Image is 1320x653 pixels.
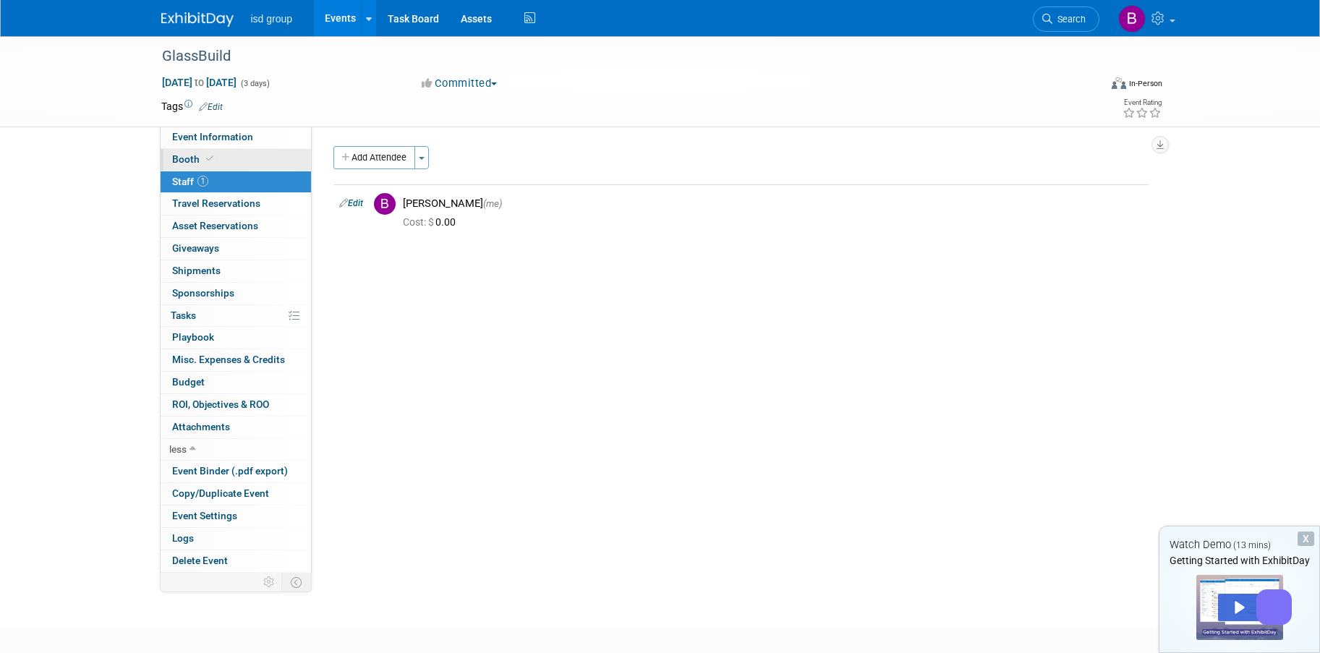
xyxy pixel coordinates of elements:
div: Event Rating [1123,99,1162,106]
a: Budget [161,372,311,393]
span: 1 [197,176,208,187]
div: Event Format [1014,75,1163,97]
span: Event Information [172,131,253,142]
a: Booth [161,149,311,171]
img: B.jpg [374,193,396,215]
div: In-Person [1128,78,1162,89]
a: Tasks [161,305,311,327]
div: Watch Demo [1159,537,1319,552]
span: Tasks [171,310,196,321]
div: GlassBuild [157,43,1078,69]
a: Search [1033,7,1099,32]
span: Travel Reservations [172,197,260,209]
button: Committed [417,76,503,91]
a: Misc. Expenses & Credits [161,349,311,371]
a: Travel Reservations [161,193,311,215]
div: Play [1218,594,1261,621]
span: [DATE] [DATE] [161,76,237,89]
span: Giveaways [172,242,219,254]
span: Budget [172,376,205,388]
a: Giveaways [161,238,311,260]
span: Event Settings [172,510,237,521]
span: (me) [483,198,502,209]
span: (3 days) [239,79,270,88]
img: Format-Inperson.png [1112,77,1126,89]
span: Misc. Expenses & Credits [172,354,285,365]
span: Logs [172,532,194,544]
a: Attachments [161,417,311,438]
span: ROI, Objectives & ROO [172,398,269,410]
div: Dismiss [1298,532,1314,546]
span: Sponsorships [172,287,234,299]
span: Shipments [172,265,221,276]
span: 0.00 [403,216,461,228]
td: Personalize Event Tab Strip [257,573,282,592]
a: Edit [199,102,223,112]
button: Add Attendee [333,146,415,169]
span: (13 mins) [1233,540,1271,550]
a: Shipments [161,260,311,282]
a: Delete Event [161,550,311,572]
div: [PERSON_NAME] [403,197,1143,210]
img: ExhibitDay [161,12,234,27]
a: Asset Reservations [161,215,311,237]
span: Delete Event [172,555,228,566]
span: Booth [172,153,216,165]
span: Playbook [172,331,214,343]
a: Staff1 [161,171,311,193]
a: Sponsorships [161,283,311,304]
img: brooke mcreynolds [1118,5,1146,33]
a: Event Binder (.pdf export) [161,461,311,482]
a: Event Information [161,127,311,148]
span: Search [1052,14,1086,25]
a: Copy/Duplicate Event [161,483,311,505]
td: Tags [161,99,223,114]
a: Event Settings [161,505,311,527]
a: ROI, Objectives & ROO [161,394,311,416]
span: isd group [251,13,293,25]
span: Staff [172,176,208,187]
a: Logs [161,528,311,550]
a: Edit [339,198,363,208]
span: Cost: $ [403,216,435,228]
span: to [192,77,206,88]
div: Getting Started with ExhibitDay [1159,553,1319,568]
a: less [161,439,311,461]
span: Event Binder (.pdf export) [172,465,288,477]
td: Toggle Event Tabs [281,573,311,592]
span: less [169,443,187,455]
span: Attachments [172,421,230,432]
a: Playbook [161,327,311,349]
span: Copy/Duplicate Event [172,487,269,499]
i: Booth reservation complete [206,155,213,163]
span: Asset Reservations [172,220,258,231]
